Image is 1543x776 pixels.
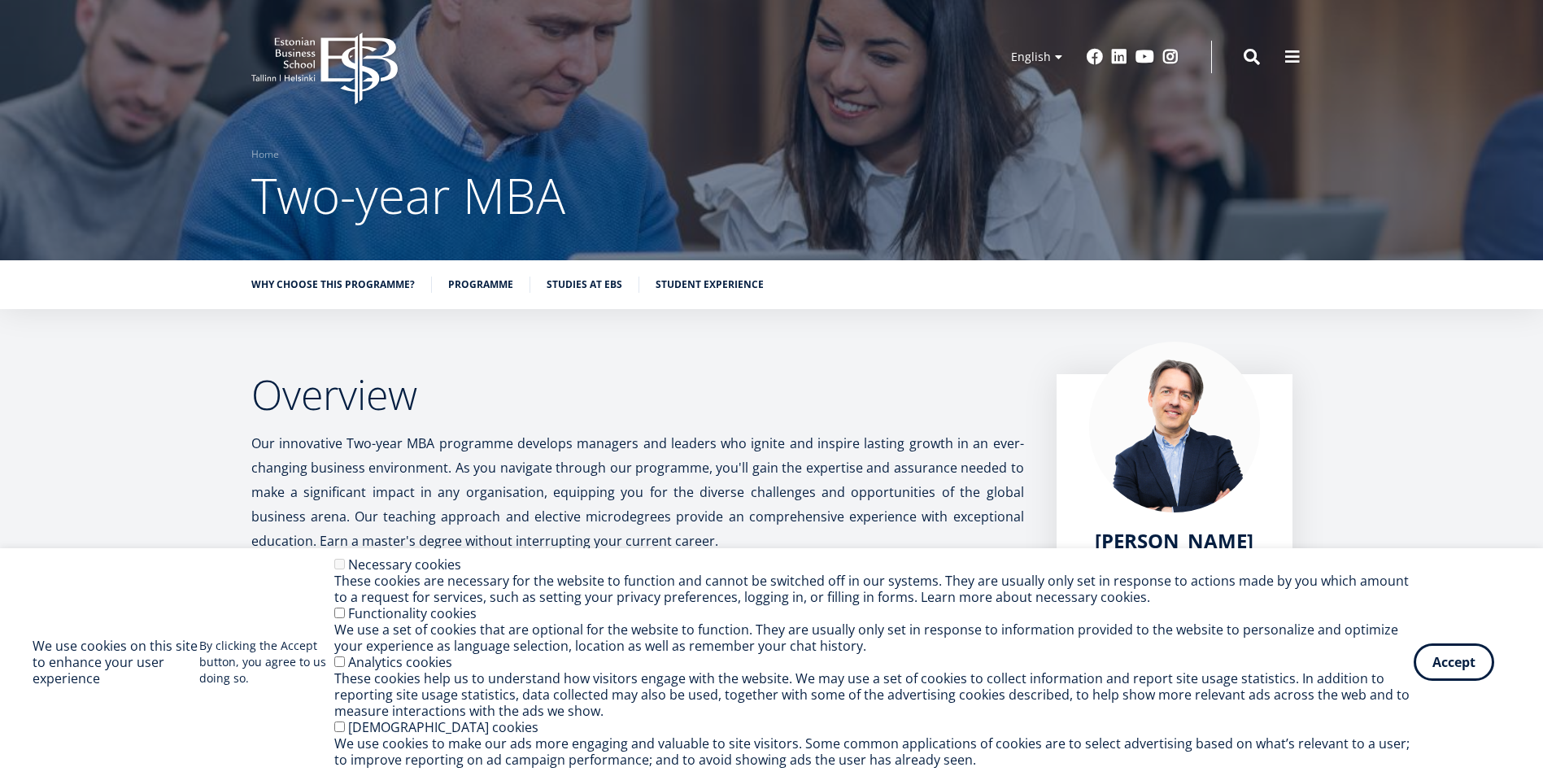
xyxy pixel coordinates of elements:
button: Accept [1414,643,1494,681]
p: Our innovative Two-year MBA programme develops managers and leaders who ignite and inspire lastin... [251,431,1024,553]
a: Why choose this programme? [251,277,415,293]
div: These cookies help us to understand how visitors engage with the website. We may use a set of coo... [334,670,1414,719]
a: Facebook [1087,49,1103,65]
span: [PERSON_NAME] [1095,527,1253,554]
label: Functionality cookies [348,604,477,622]
a: Linkedin [1111,49,1127,65]
a: Instagram [1162,49,1179,65]
div: These cookies are necessary for the website to function and cannot be switched off in our systems... [334,573,1414,605]
h2: We use cookies on this site to enhance your user experience [33,638,199,687]
a: Studies at EBS [547,277,622,293]
a: [PERSON_NAME] [1095,529,1253,553]
h2: Overview [251,374,1024,415]
a: Home [251,146,279,163]
div: We use a set of cookies that are optional for the website to function. They are usually only set ... [334,621,1414,654]
label: Analytics cookies [348,653,452,671]
a: Student experience [656,277,764,293]
label: [DEMOGRAPHIC_DATA] cookies [348,718,538,736]
a: Programme [448,277,513,293]
p: By clicking the Accept button, you agree to us doing so. [199,638,334,687]
span: Two-year MBA [251,162,565,229]
label: Necessary cookies [348,556,461,573]
img: Marko Rillo [1089,342,1260,512]
a: Youtube [1135,49,1154,65]
div: We use cookies to make our ads more engaging and valuable to site visitors. Some common applicati... [334,735,1414,768]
